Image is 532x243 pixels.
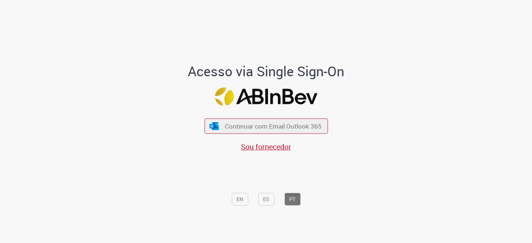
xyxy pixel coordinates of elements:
a: Sou fornecedor [241,142,291,152]
img: ícone Azure/Microsoft 360 [209,122,220,130]
button: ícone Azure/Microsoft 360 Continuar com Email Outlook 365 [204,119,328,134]
h1: Acesso via Single Sign-On [162,64,370,79]
button: PT [284,193,300,206]
button: EN [232,193,248,206]
span: Continuar com Email Outlook 365 [225,122,322,130]
button: ES [258,193,274,206]
img: Logo ABInBev [215,87,317,106]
